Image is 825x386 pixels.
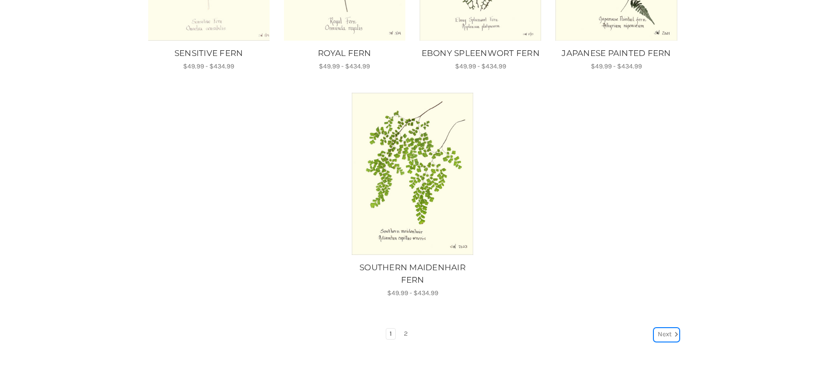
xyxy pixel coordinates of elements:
[554,47,679,60] a: JAPANESE PAINTED FERN, Price range from $49.99 to $434.99
[282,47,407,60] a: ROYAL FERN, Price range from $49.99 to $434.99
[591,62,642,70] span: $49.99 - $434.99
[146,328,679,342] nav: pagination
[455,62,506,70] span: $49.99 - $434.99
[319,62,370,70] span: $49.99 - $434.99
[401,329,411,339] a: Page 2 of 2
[183,62,234,70] span: $49.99 - $434.99
[387,289,438,297] span: $49.99 - $434.99
[349,262,475,286] a: SOUTHERN MAIDENHAIR FERN, Price range from $49.99 to $434.99
[654,329,679,341] a: Next
[351,93,474,255] img: Unframed
[418,47,543,60] a: EBONY SPLEENWORT FERN, Price range from $49.99 to $434.99
[386,329,395,339] a: Page 1 of 2
[351,93,474,255] a: SOUTHERN MAIDENHAIR FERN, Price range from $49.99 to $434.99
[146,47,271,60] a: SENSITIVE FERN, Price range from $49.99 to $434.99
